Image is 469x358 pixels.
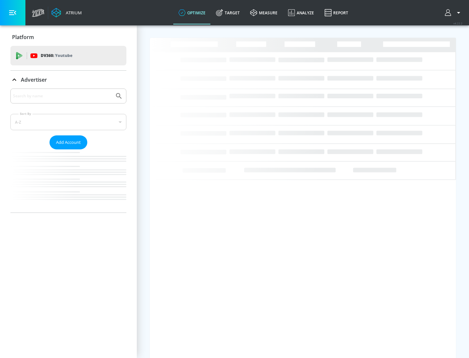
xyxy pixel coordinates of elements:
[211,1,245,24] a: Target
[13,92,112,100] input: Search by name
[56,139,81,146] span: Add Account
[10,149,126,213] nav: list of Advertiser
[283,1,319,24] a: Analyze
[453,21,462,25] span: v 4.22.2
[19,112,33,116] label: Sort By
[10,89,126,213] div: Advertiser
[10,71,126,89] div: Advertiser
[50,135,87,149] button: Add Account
[41,52,72,59] p: DV360:
[55,52,72,59] p: Youtube
[63,10,82,16] div: Atrium
[245,1,283,24] a: measure
[10,46,126,65] div: DV360: Youtube
[12,34,34,41] p: Platform
[21,76,47,83] p: Advertiser
[10,28,126,46] div: Platform
[173,1,211,24] a: optimize
[51,8,82,18] a: Atrium
[10,114,126,130] div: A-Z
[319,1,353,24] a: Report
